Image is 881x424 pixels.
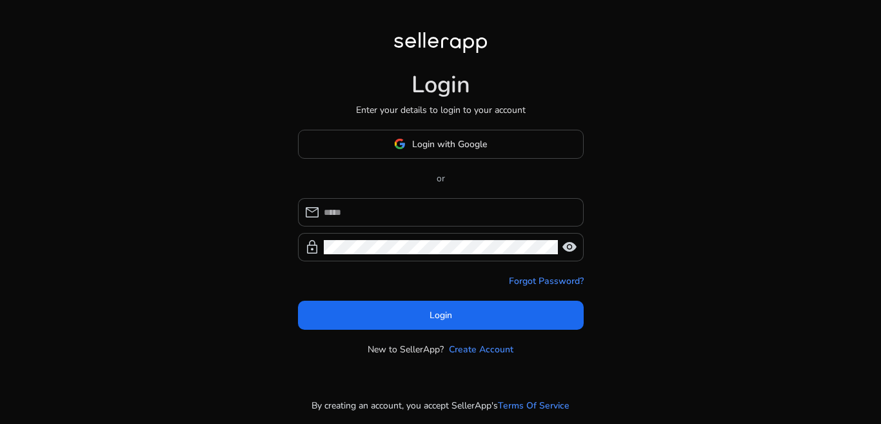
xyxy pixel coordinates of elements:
span: visibility [562,239,577,255]
p: or [298,172,584,185]
img: google-logo.svg [394,138,406,150]
span: Login with Google [412,137,487,151]
p: New to SellerApp? [368,343,444,356]
a: Create Account [449,343,513,356]
button: Login with Google [298,130,584,159]
span: Login [430,308,452,322]
button: Login [298,301,584,330]
a: Terms Of Service [498,399,569,412]
span: lock [304,239,320,255]
h1: Login [411,71,470,99]
span: mail [304,205,320,220]
p: Enter your details to login to your account [356,103,526,117]
a: Forgot Password? [509,274,584,288]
